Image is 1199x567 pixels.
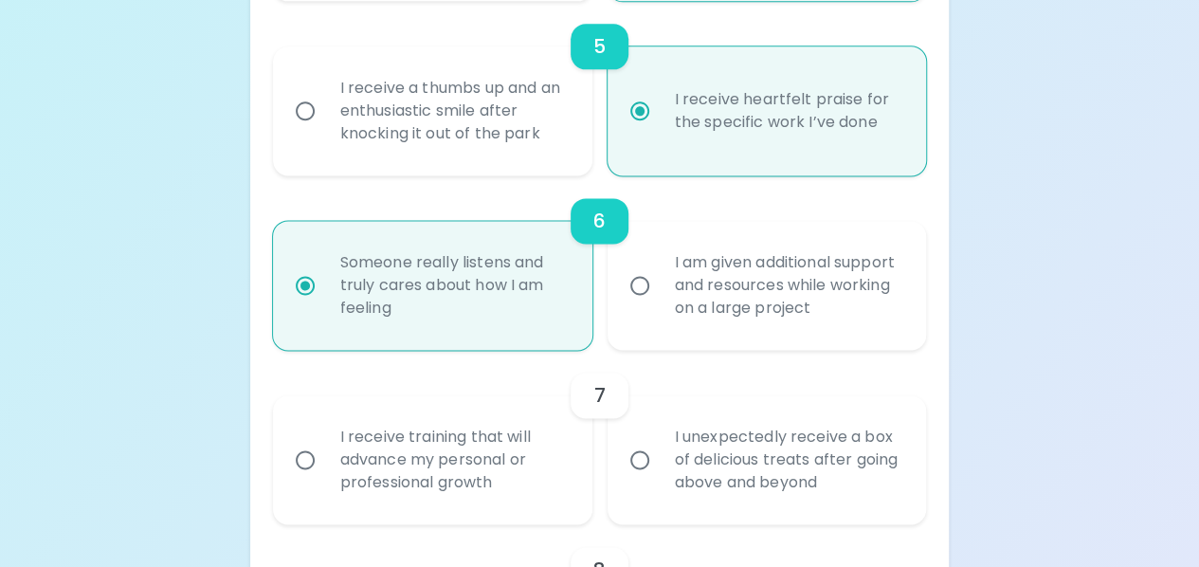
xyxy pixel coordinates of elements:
div: I receive heartfelt praise for the specific work I’ve done [660,65,917,156]
div: choice-group-check [273,175,927,350]
h6: 5 [593,31,606,62]
div: I receive training that will advance my personal or professional growth [325,403,582,517]
h6: 6 [593,206,606,236]
div: I receive a thumbs up and an enthusiastic smile after knocking it out of the park [325,54,582,168]
div: I am given additional support and resources while working on a large project [660,229,917,342]
div: Someone really listens and truly cares about how I am feeling [325,229,582,342]
div: I unexpectedly receive a box of delicious treats after going above and beyond [660,403,917,517]
h6: 7 [593,380,605,411]
div: choice-group-check [273,350,927,524]
div: choice-group-check [273,1,927,175]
